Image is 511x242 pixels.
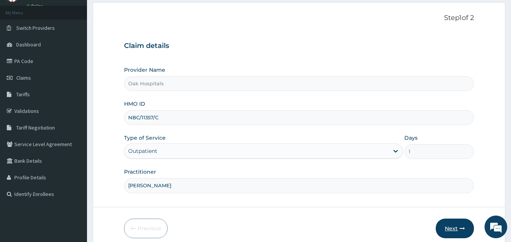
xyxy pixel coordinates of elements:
input: Enter HMO ID [124,110,474,125]
textarea: Type your message and hit 'Enter' [4,162,144,188]
button: Previous [124,219,168,238]
h3: Claim details [124,42,474,50]
label: HMO ID [124,100,145,108]
input: Enter Name [124,178,474,193]
label: Days [404,134,418,142]
p: Step 1 of 2 [124,14,474,22]
a: Online [26,3,45,9]
div: Outpatient [128,147,157,155]
div: Chat with us now [39,42,127,52]
span: Dashboard [16,41,41,48]
span: We're online! [44,73,104,149]
span: Tariff Negotiation [16,124,55,131]
label: Provider Name [124,66,165,74]
button: Next [436,219,474,238]
div: Minimize live chat window [124,4,142,22]
span: Claims [16,74,31,81]
span: Switch Providers [16,25,55,31]
span: Tariffs [16,91,30,98]
label: Practitioner [124,168,156,176]
label: Type of Service [124,134,166,142]
img: d_794563401_company_1708531726252_794563401 [14,38,31,57]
